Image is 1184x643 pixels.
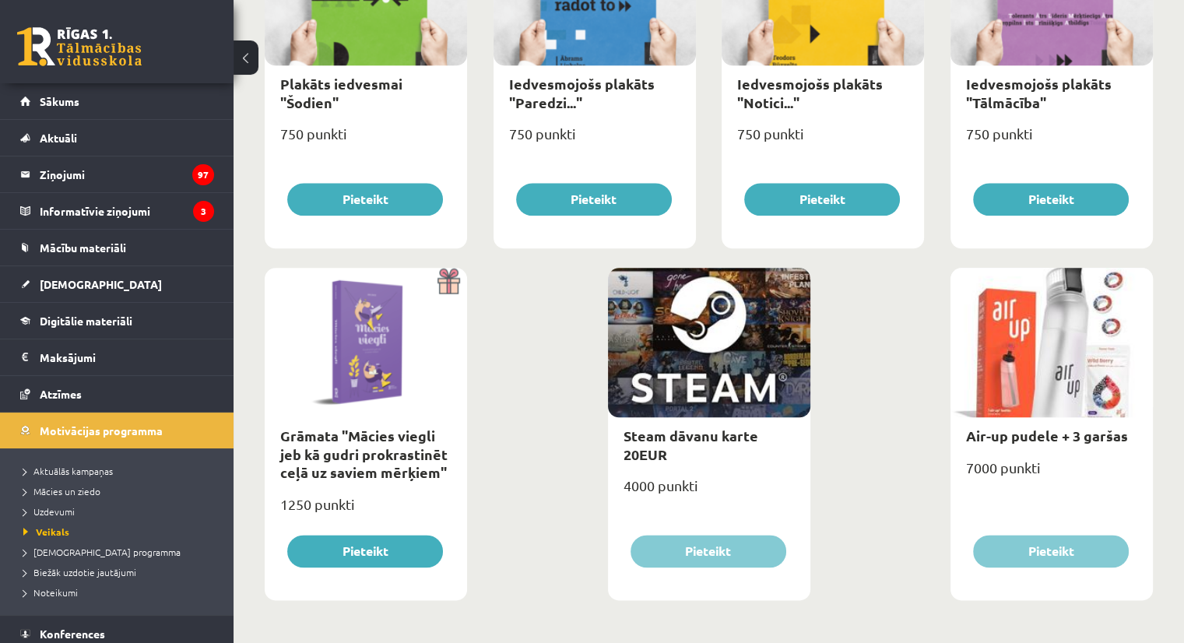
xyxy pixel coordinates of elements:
span: Biežāk uzdotie jautājumi [23,566,136,578]
button: Pieteikt [287,183,443,216]
span: Mācies un ziedo [23,485,100,497]
legend: Ziņojumi [40,156,214,192]
a: Iedvesmojošs plakāts "Paredzi..." [509,75,655,111]
div: 1250 punkti [265,491,467,530]
button: Pieteikt [631,535,786,567]
button: Pieteikt [744,183,900,216]
span: [DEMOGRAPHIC_DATA] programma [23,546,181,558]
span: Noteikumi [23,586,78,599]
a: Ziņojumi97 [20,156,214,192]
a: Iedvesmojošs plakāts "Tālmācība" [966,75,1112,111]
span: Uzdevumi [23,505,75,518]
a: Aktuālās kampaņas [23,464,218,478]
a: Veikals [23,525,218,539]
a: Maksājumi [20,339,214,375]
button: Pieteikt [287,535,443,567]
span: Atzīmes [40,387,82,401]
div: 750 punkti [722,121,924,160]
span: [DEMOGRAPHIC_DATA] [40,277,162,291]
span: Aktuāli [40,131,77,145]
a: Noteikumi [23,585,218,599]
button: Pieteikt [973,535,1129,567]
div: 750 punkti [265,121,467,160]
a: Biežāk uzdotie jautājumi [23,565,218,579]
a: Informatīvie ziņojumi3 [20,193,214,229]
a: [DEMOGRAPHIC_DATA] [20,266,214,302]
legend: Informatīvie ziņojumi [40,193,214,229]
a: Rīgas 1. Tālmācības vidusskola [17,27,142,66]
a: Grāmata "Mācies viegli jeb kā gudri prokrastinēt ceļā uz saviem mērķiem" [280,427,448,481]
div: 4000 punkti [608,473,810,511]
div: 750 punkti [950,121,1153,160]
span: Veikals [23,525,69,538]
span: Konferences [40,627,105,641]
span: Sākums [40,94,79,108]
a: Mācību materiāli [20,230,214,265]
a: Aktuāli [20,120,214,156]
a: Uzdevumi [23,504,218,518]
div: 750 punkti [494,121,696,160]
a: Motivācijas programma [20,413,214,448]
button: Pieteikt [973,183,1129,216]
span: Mācību materiāli [40,241,126,255]
a: Digitālie materiāli [20,303,214,339]
a: Iedvesmojošs plakāts "Notici..." [737,75,883,111]
legend: Maksājumi [40,339,214,375]
a: Plakāts iedvesmai "Šodien" [280,75,402,111]
i: 3 [193,201,214,222]
a: Mācies un ziedo [23,484,218,498]
span: Motivācijas programma [40,423,163,437]
a: Steam dāvanu karte 20EUR [624,427,758,462]
a: Sākums [20,83,214,119]
a: [DEMOGRAPHIC_DATA] programma [23,545,218,559]
span: Digitālie materiāli [40,314,132,328]
i: 97 [192,164,214,185]
a: Air-up pudele + 3 garšas [966,427,1128,444]
div: 7000 punkti [950,455,1153,494]
span: Aktuālās kampaņas [23,465,113,477]
img: Dāvana ar pārsteigumu [432,268,467,294]
button: Pieteikt [516,183,672,216]
a: Atzīmes [20,376,214,412]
